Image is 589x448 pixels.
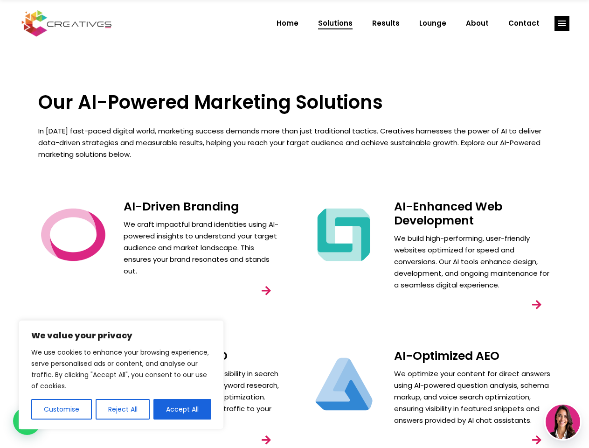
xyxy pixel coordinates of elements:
a: AI-Enhanced Web Development [394,198,502,229]
a: AI-Driven Branding [124,198,239,215]
a: AI-Optimized AEO [394,348,499,364]
p: We craft impactful brand identities using AI-powered insights to understand your target audience ... [124,218,281,277]
img: Creatives | Solutions [309,349,379,419]
span: Solutions [318,11,353,35]
a: Contact [499,11,549,35]
p: We value your privacy [31,330,211,341]
div: WhatsApp contact [13,407,41,435]
img: Creatives [20,9,114,38]
button: Customise [31,399,92,420]
button: Reject All [96,399,150,420]
span: Lounge [419,11,446,35]
a: link [253,278,279,304]
span: About [466,11,489,35]
div: We value your privacy [19,320,224,429]
a: Home [267,11,308,35]
img: Creatives | Solutions [309,200,379,270]
img: agent [546,405,580,439]
span: Contact [508,11,540,35]
h3: Our AI-Powered Marketing Solutions [38,91,551,113]
span: Home [277,11,298,35]
a: About [456,11,499,35]
a: link [524,292,550,318]
a: link [554,16,569,31]
img: Creatives | Solutions [38,200,108,270]
a: Results [362,11,409,35]
p: We optimize your content for direct answers using AI-powered question analysis, schema markup, an... [394,368,551,426]
span: Results [372,11,400,35]
a: Solutions [308,11,362,35]
p: We use cookies to enhance your browsing experience, serve personalised ads or content, and analys... [31,347,211,392]
p: In [DATE] fast-paced digital world, marketing success demands more than just traditional tactics.... [38,125,551,160]
a: Lounge [409,11,456,35]
button: Accept All [153,399,211,420]
p: We build high-performing, user-friendly websites optimized for speed and conversions. Our AI tool... [394,232,551,291]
